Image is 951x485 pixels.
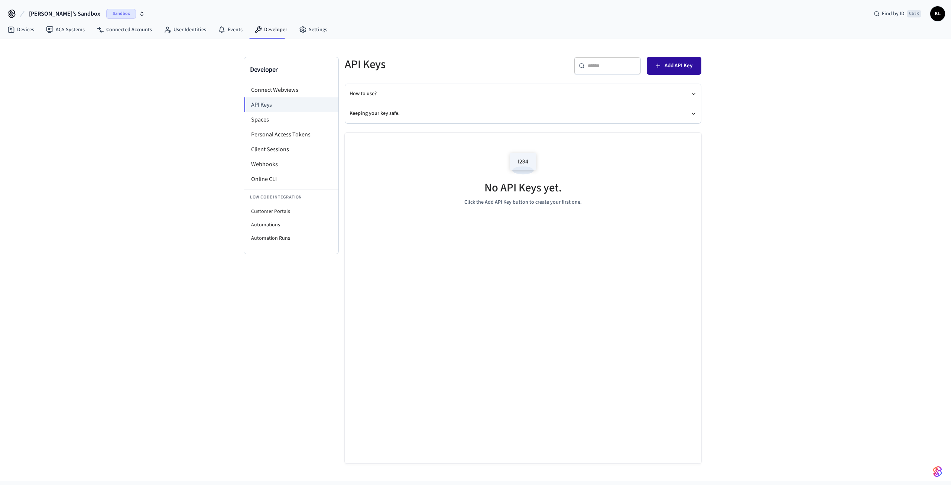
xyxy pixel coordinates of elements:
li: Customer Portals [244,205,338,218]
li: Client Sessions [244,142,338,157]
a: Settings [293,23,333,36]
li: Connect Webviews [244,83,338,97]
button: How to use? [350,84,697,104]
span: Add API Key [665,61,692,71]
a: Developer [249,23,293,36]
p: Click the Add API Key button to create your first one. [464,198,582,206]
button: KL [930,6,945,21]
a: Events [212,23,249,36]
li: Webhooks [244,157,338,172]
a: ACS Systems [40,23,91,36]
img: Access Codes Empty State [506,148,540,179]
h3: Developer [250,65,332,75]
h5: No API Keys yet. [484,180,562,195]
a: Connected Accounts [91,23,158,36]
li: Online CLI [244,172,338,187]
li: Personal Access Tokens [244,127,338,142]
li: Low Code Integration [244,190,338,205]
li: Spaces [244,112,338,127]
span: Find by ID [882,10,905,17]
a: Devices [1,23,40,36]
button: Add API Key [647,57,701,75]
img: SeamLogoGradient.69752ec5.svg [933,466,942,478]
span: Sandbox [106,9,136,19]
a: User Identities [158,23,212,36]
h5: API Keys [345,57,519,72]
div: Find by IDCtrl K [868,7,927,20]
span: KL [931,7,944,20]
button: Keeping your key safe. [350,104,697,123]
li: API Keys [244,97,338,112]
li: Automations [244,218,338,232]
li: Automation Runs [244,232,338,245]
span: Ctrl K [907,10,921,17]
span: [PERSON_NAME]'s Sandbox [29,9,100,18]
